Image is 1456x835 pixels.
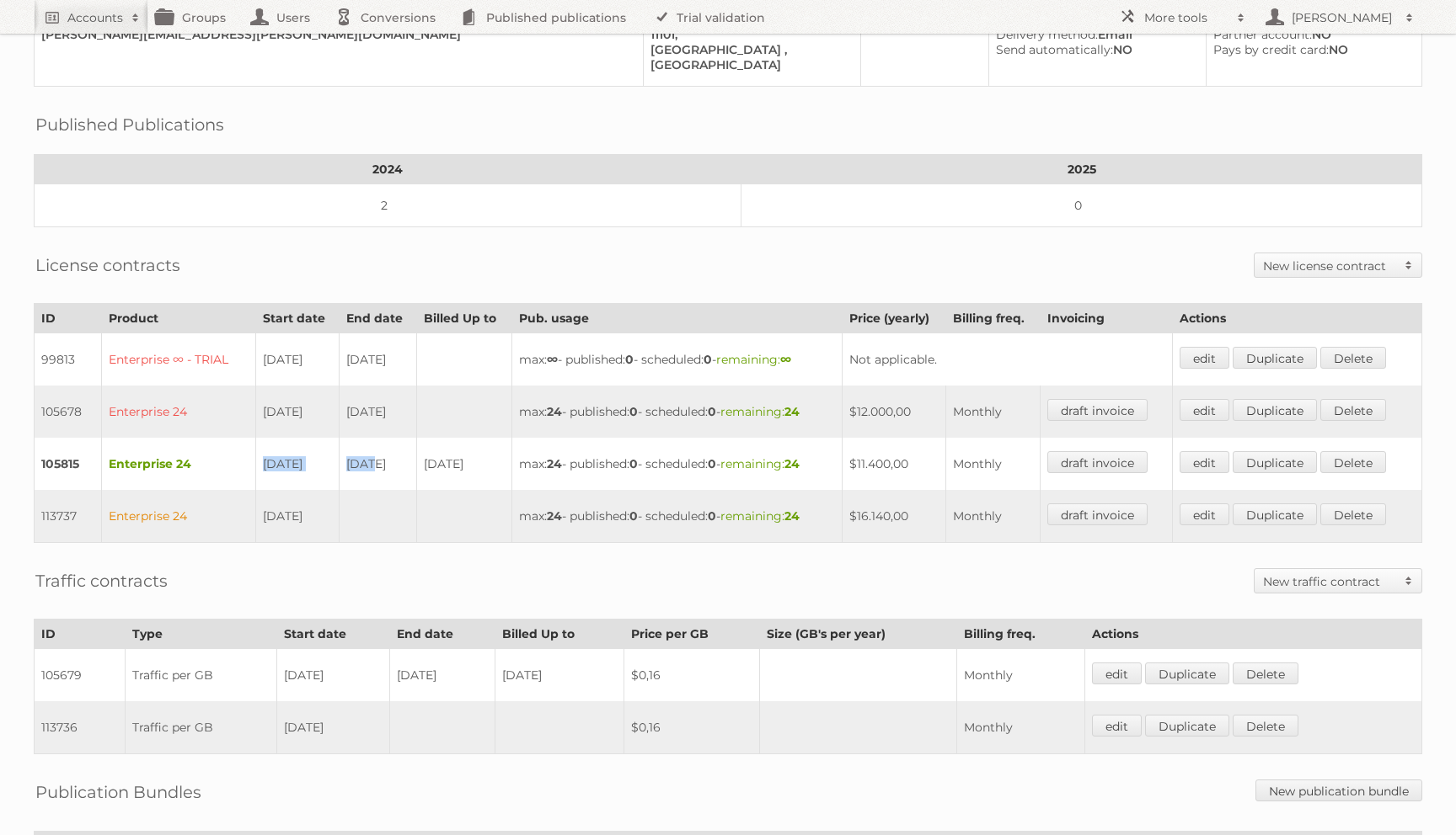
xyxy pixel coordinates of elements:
[495,649,624,702] td: [DATE]
[35,620,126,649] th: ID
[1263,573,1396,590] h2: New traffic contract
[957,620,1084,649] th: Billing freq.
[1145,715,1229,737] a: Duplicate
[512,490,843,543] td: max: - published: - scheduled: -
[1255,569,1421,593] a: New traffic contract
[1233,503,1317,525] a: Duplicate
[945,438,1040,490] td: Monthly
[720,456,800,471] span: remaining:
[340,438,417,490] td: [DATE]
[495,620,624,649] th: Billed Up to
[35,112,224,137] h2: Published Publications
[390,649,495,702] td: [DATE]
[1396,253,1421,277] span: Toggle
[547,352,558,367] strong: ∞
[996,42,1192,57] div: NO
[35,253,180,278] h2: License contracts
[843,490,946,543] td: $16.140,00
[784,456,800,471] strong: 24
[1180,451,1229,473] a: edit
[35,649,126,702] td: 105679
[625,352,634,367] strong: 0
[1233,451,1317,473] a: Duplicate
[996,27,1098,42] span: Delivery method:
[780,352,791,367] strong: ∞
[1320,503,1386,525] a: Delete
[1180,347,1229,369] a: edit
[67,9,123,26] h2: Accounts
[276,620,390,649] th: Start date
[1233,347,1317,369] a: Duplicate
[650,27,847,42] div: 11101,
[101,386,255,438] td: Enterprise 24
[741,184,1422,227] td: 0
[843,304,946,333] th: Price (yearly)
[35,184,741,227] td: 2
[996,42,1113,57] span: Send automatically:
[1180,503,1229,525] a: edit
[1320,399,1386,421] a: Delete
[276,701,390,754] td: [DATE]
[741,155,1422,184] th: 2025
[1233,399,1317,421] a: Duplicate
[624,701,760,754] td: $0,16
[35,490,102,543] td: 113737
[784,404,800,419] strong: 24
[1233,715,1298,737] a: Delete
[255,333,340,386] td: [DATE]
[1213,42,1408,57] div: NO
[417,304,512,333] th: Billed Up to
[255,438,340,490] td: [DATE]
[35,304,102,333] th: ID
[417,438,512,490] td: [DATE]
[1084,620,1421,649] th: Actions
[126,649,276,702] td: Traffic per GB
[276,649,390,702] td: [DATE]
[512,438,843,490] td: max: - published: - scheduled: -
[126,701,276,754] td: Traffic per GB
[1144,9,1228,26] h2: More tools
[35,779,201,805] h2: Publication Bundles
[1320,451,1386,473] a: Delete
[708,456,716,471] strong: 0
[35,701,126,754] td: 113736
[720,508,800,524] span: remaining:
[1396,569,1421,593] span: Toggle
[1040,304,1173,333] th: Invoicing
[547,404,562,419] strong: 24
[512,386,843,438] td: max: - published: - scheduled: -
[1092,662,1142,684] a: edit
[35,386,102,438] td: 105678
[843,333,1173,386] td: Not applicable.
[35,568,168,593] h2: Traffic contracts
[957,649,1084,702] td: Monthly
[629,508,638,524] strong: 0
[1047,503,1148,525] a: draft invoice
[957,701,1084,754] td: Monthly
[35,155,741,184] th: 2024
[101,304,255,333] th: Product
[624,620,760,649] th: Price per GB
[1255,779,1422,801] a: New publication bundle
[650,57,847,72] div: [GEOGRAPHIC_DATA]
[1213,42,1329,57] span: Pays by credit card:
[629,456,638,471] strong: 0
[340,333,417,386] td: [DATE]
[255,386,340,438] td: [DATE]
[1287,9,1397,26] h2: [PERSON_NAME]
[101,438,255,490] td: Enterprise 24
[255,490,340,543] td: [DATE]
[340,386,417,438] td: [DATE]
[1047,451,1148,473] a: draft invoice
[624,649,760,702] td: $0,16
[708,508,716,524] strong: 0
[720,404,800,419] span: remaining:
[996,27,1192,42] div: Email
[41,27,629,42] div: [PERSON_NAME][EMAIL_ADDRESS][PERSON_NAME][DOMAIN_NAME]
[1255,253,1421,277] a: New license contract
[340,304,417,333] th: End date
[650,42,847,57] div: [GEOGRAPHIC_DATA] ,
[1173,304,1422,333] th: Actions
[784,508,800,524] strong: 24
[945,386,1040,438] td: Monthly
